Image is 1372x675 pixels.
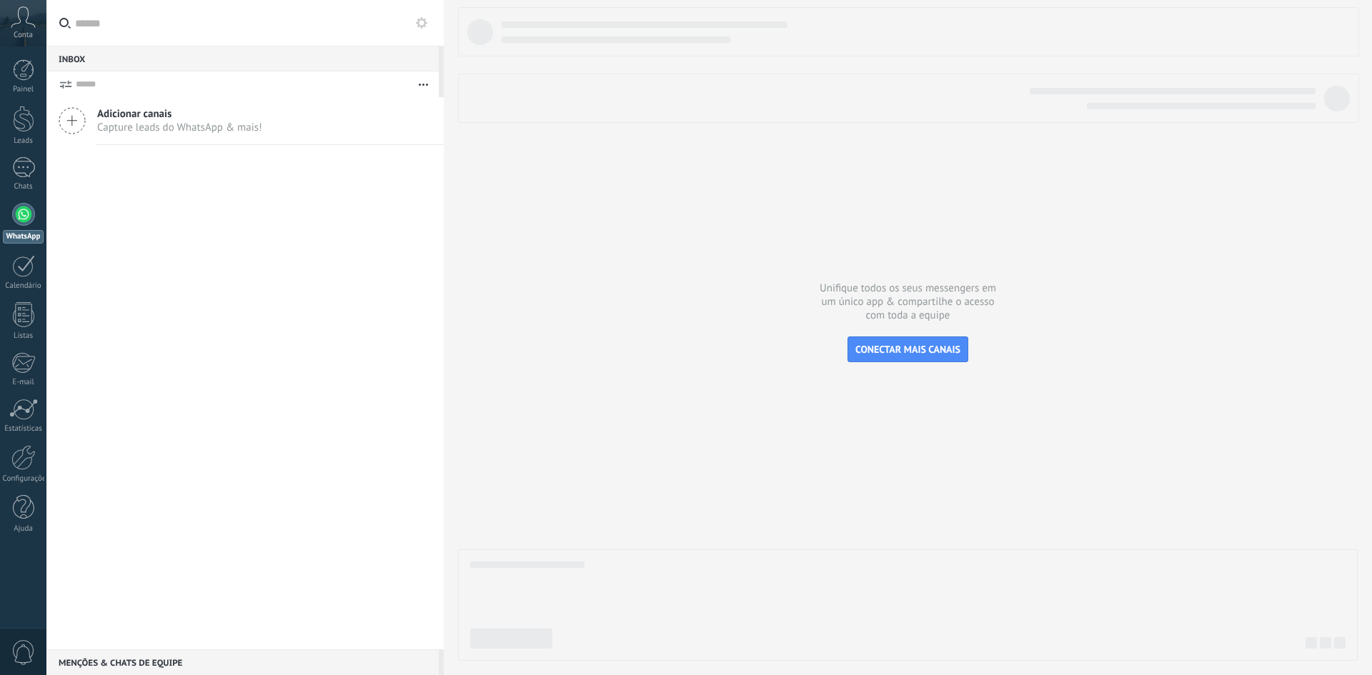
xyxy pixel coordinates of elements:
[3,182,44,191] div: Chats
[3,378,44,387] div: E-mail
[14,31,33,40] span: Conta
[3,524,44,534] div: Ajuda
[855,343,960,356] span: CONECTAR MAIS CANAIS
[97,121,262,134] span: Capture leads do WhatsApp & mais!
[3,281,44,291] div: Calendário
[3,331,44,341] div: Listas
[3,474,44,484] div: Configurações
[3,136,44,146] div: Leads
[3,85,44,94] div: Painel
[46,649,439,675] div: Menções & Chats de equipe
[847,336,968,362] button: CONECTAR MAIS CANAIS
[46,46,439,71] div: Inbox
[3,230,44,244] div: WhatsApp
[3,424,44,434] div: Estatísticas
[97,107,262,121] span: Adicionar canais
